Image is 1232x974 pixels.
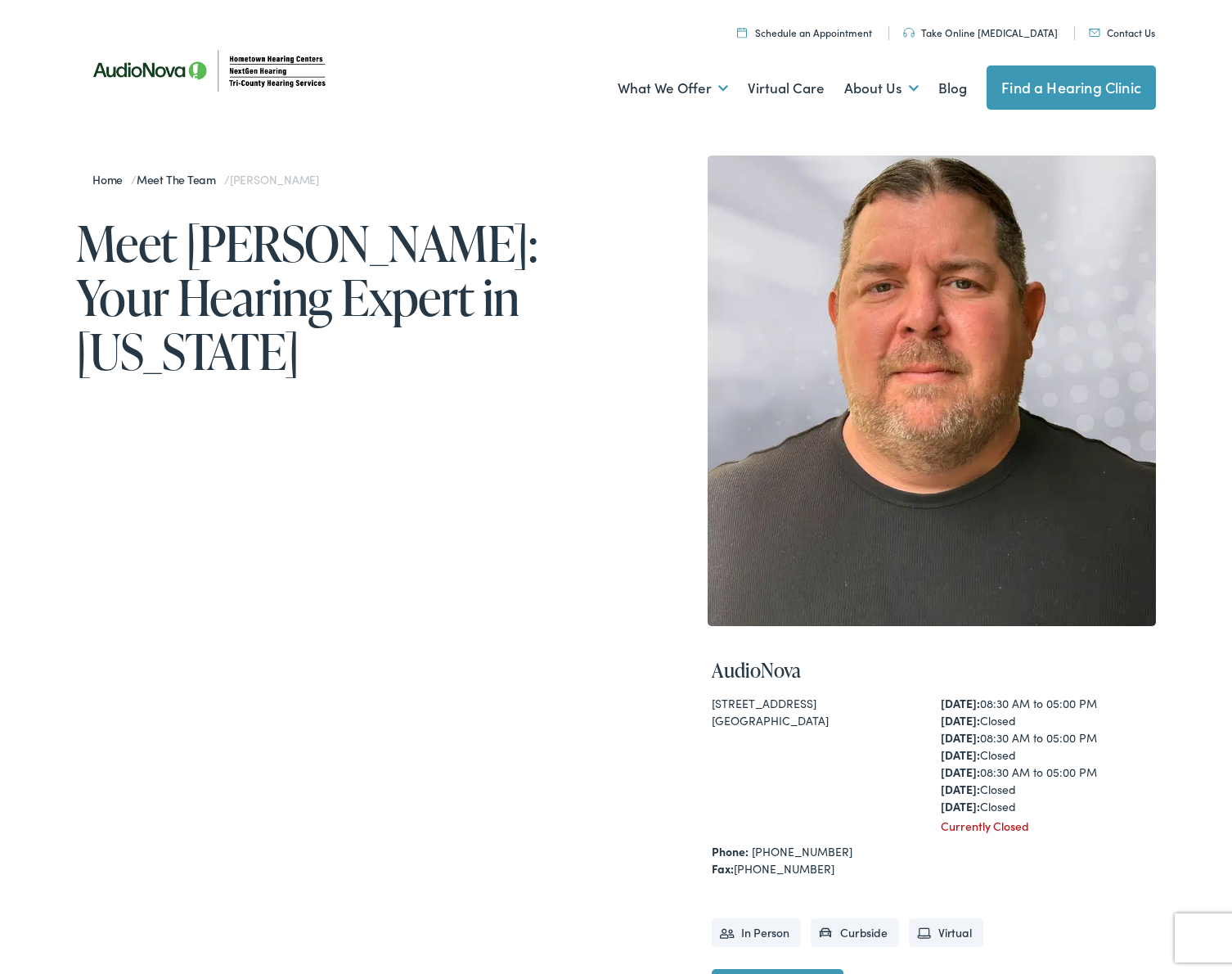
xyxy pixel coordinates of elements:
[737,25,872,39] a: Schedule an Appointment
[230,171,319,187] span: [PERSON_NAME]
[76,216,616,378] h1: Meet [PERSON_NAME]: Your Hearing Expert in [US_STATE]
[941,695,980,711] strong: [DATE]:
[987,65,1156,110] a: Find a Hearing Clinic
[748,58,825,119] a: Virtual Care
[92,171,131,187] a: Home
[941,712,980,728] strong: [DATE]:
[712,712,923,729] div: [GEOGRAPHIC_DATA]
[712,918,801,947] li: In Person
[903,28,915,38] img: utility icon
[941,764,980,780] strong: [DATE]:
[909,918,983,947] li: Virtual
[137,171,224,187] a: Meet the Team
[903,25,1058,39] a: Take Online [MEDICAL_DATA]
[737,27,747,38] img: utility icon
[1089,25,1155,39] a: Contact Us
[712,695,923,712] div: [STREET_ADDRESS]
[941,818,1152,835] div: Currently Closed
[712,860,1152,877] div: [PHONE_NUMBER]
[938,58,967,119] a: Blog
[941,781,980,797] strong: [DATE]:
[941,746,980,763] strong: [DATE]:
[712,659,1152,683] h4: AudioNova
[712,860,734,877] strong: Fax:
[941,729,980,746] strong: [DATE]:
[618,58,728,119] a: What We Offer
[92,171,319,187] span: / /
[941,798,980,814] strong: [DATE]:
[1089,29,1100,37] img: utility icon
[811,918,899,947] li: Curbside
[712,843,749,859] strong: Phone:
[844,58,919,119] a: About Us
[941,695,1152,815] div: 08:30 AM to 05:00 PM Closed 08:30 AM to 05:00 PM Closed 08:30 AM to 05:00 PM Closed Closed
[752,843,852,859] a: [PHONE_NUMBER]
